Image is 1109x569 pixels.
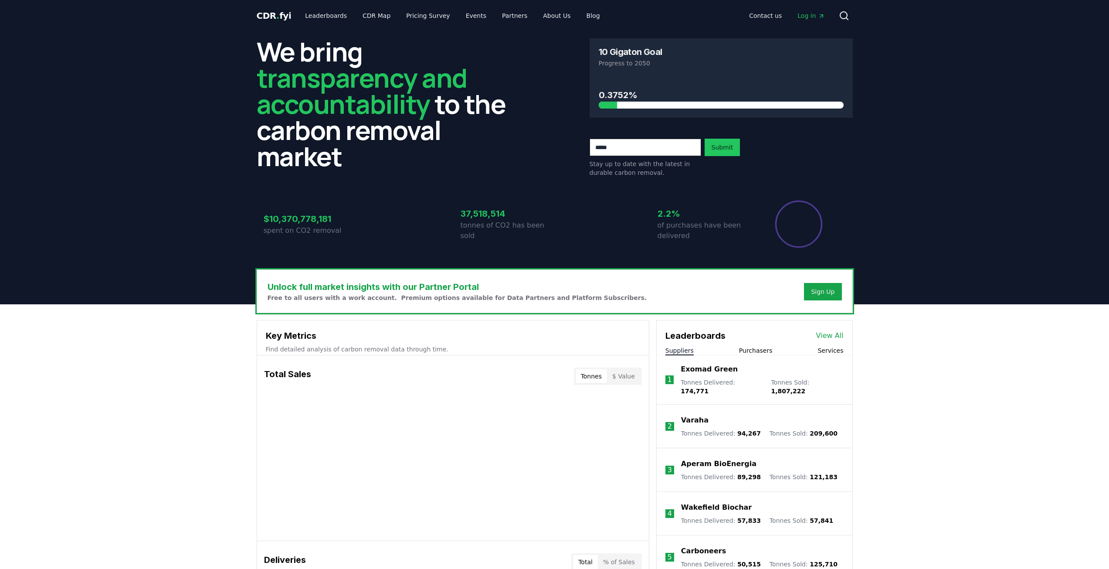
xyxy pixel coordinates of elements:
[668,508,672,519] p: 4
[257,10,292,21] span: CDR fyi
[668,421,672,432] p: 2
[681,378,762,395] p: Tonnes Delivered :
[599,48,662,56] h3: 10 Gigaton Goal
[770,516,833,525] p: Tonnes Sold :
[264,212,358,225] h3: $10,370,778,181
[681,502,752,513] a: Wakefield Biochar
[681,546,726,556] a: Carboneers
[590,160,701,177] p: Stay up to date with the latest in durable carbon removal.
[276,10,279,21] span: .
[298,8,354,24] a: Leaderboards
[681,459,756,469] a: Aperam BioEnergia
[399,8,457,24] a: Pricing Survey
[771,378,843,395] p: Tonnes Sold :
[658,207,752,220] h3: 2.2%
[266,329,640,342] h3: Key Metrics
[804,283,841,300] button: Sign Up
[599,89,844,102] h3: 0.3752%
[298,8,607,24] nav: Main
[607,369,640,383] button: $ Value
[771,388,805,395] span: 1,807,222
[737,430,761,437] span: 94,267
[681,388,709,395] span: 174,771
[737,517,761,524] span: 57,833
[810,474,838,480] span: 121,183
[742,8,831,24] nav: Main
[264,368,311,385] h3: Total Sales
[681,415,709,426] a: Varaha
[599,59,844,68] p: Progress to 2050
[257,38,520,169] h2: We bring to the carbon removal market
[739,346,773,355] button: Purchasers
[268,280,647,293] h3: Unlock full market insights with our Partner Portal
[770,473,838,481] p: Tonnes Sold :
[681,516,761,525] p: Tonnes Delivered :
[266,345,640,354] p: Find detailed analysis of carbon removal data through time.
[681,473,761,481] p: Tonnes Delivered :
[770,429,838,438] p: Tonnes Sold :
[737,561,761,568] span: 50,515
[257,10,292,22] a: CDR.fyi
[770,560,838,569] p: Tonnes Sold :
[461,220,555,241] p: tonnes of CO2 has been sold
[495,8,534,24] a: Partners
[268,293,647,302] p: Free to all users with a work account. Premium options available for Data Partners and Platform S...
[810,517,833,524] span: 57,841
[536,8,577,24] a: About Us
[658,220,752,241] p: of purchases have been delivered
[573,555,598,569] button: Total
[665,346,694,355] button: Suppliers
[665,329,726,342] h3: Leaderboards
[810,430,838,437] span: 209,600
[737,474,761,480] span: 89,298
[742,8,789,24] a: Contact us
[667,375,672,385] p: 1
[461,207,555,220] h3: 37,518,514
[810,561,838,568] span: 125,710
[598,555,640,569] button: % of Sales
[668,552,672,562] p: 5
[356,8,397,24] a: CDR Map
[790,8,831,24] a: Log in
[257,60,467,122] span: transparency and accountability
[816,330,844,341] a: View All
[817,346,843,355] button: Services
[264,225,358,236] p: spent on CO2 removal
[459,8,493,24] a: Events
[681,560,761,569] p: Tonnes Delivered :
[580,8,607,24] a: Blog
[811,287,834,296] a: Sign Up
[576,369,607,383] button: Tonnes
[774,200,823,249] div: Percentage of sales delivered
[668,465,672,475] p: 3
[681,364,738,375] a: Exomad Green
[797,11,824,20] span: Log in
[705,139,740,156] button: Submit
[681,429,761,438] p: Tonnes Delivered :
